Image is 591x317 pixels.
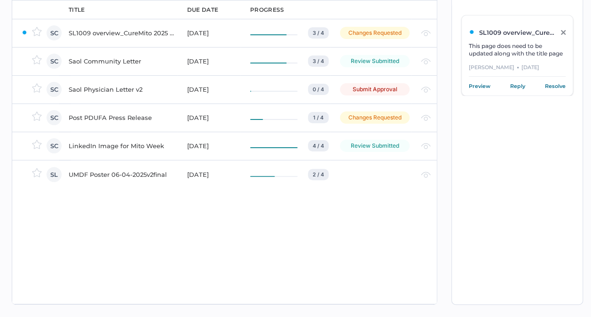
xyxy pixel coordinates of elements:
[187,140,239,151] div: [DATE]
[340,140,410,152] div: Review Submitted
[187,55,239,67] div: [DATE]
[47,138,62,153] div: SC
[469,63,566,77] div: [PERSON_NAME] [DATE]
[308,55,329,67] div: 3 / 4
[69,6,85,14] div: title
[69,27,176,39] div: SL1009 overview_CureMito 2025 congress_for PRC
[32,55,42,64] img: star-inactive.70f2008a.svg
[47,82,62,97] div: SC
[421,87,431,93] img: eye-light-gray.b6d092a5.svg
[340,55,410,67] div: Review Submitted
[469,81,490,91] a: Preview
[187,6,218,14] div: due date
[47,25,62,40] div: SC
[510,81,525,91] a: Reply
[545,81,566,91] a: Resolve
[47,110,62,125] div: SC
[32,168,42,177] img: star-inactive.70f2008a.svg
[32,140,42,149] img: star-inactive.70f2008a.svg
[47,167,62,182] div: SL
[421,115,431,121] img: eye-light-gray.b6d092a5.svg
[308,27,329,39] div: 3 / 4
[187,27,239,39] div: [DATE]
[250,6,284,14] div: progress
[308,169,329,180] div: 2 / 4
[469,42,563,57] span: This page does need to be updated along with the title page
[421,30,431,36] img: eye-light-gray.b6d092a5.svg
[421,143,431,149] img: eye-light-gray.b6d092a5.svg
[308,112,329,123] div: 1 / 4
[308,84,329,95] div: 0 / 4
[22,30,27,35] img: ZaPP2z7XVwAAAABJRU5ErkJggg==
[340,111,410,124] div: Changes Requested
[187,112,239,123] div: [DATE]
[69,169,176,180] div: UMDF Poster 06-04-2025v2final
[340,27,410,39] div: Changes Requested
[187,84,239,95] div: [DATE]
[69,55,176,67] div: Saol Community Letter
[32,111,42,121] img: star-inactive.70f2008a.svg
[517,63,519,71] div: ●
[421,172,431,178] img: eye-light-gray.b6d092a5.svg
[308,140,329,151] div: 4 / 4
[421,58,431,64] img: eye-light-gray.b6d092a5.svg
[47,54,62,69] div: SC
[32,83,42,93] img: star-inactive.70f2008a.svg
[187,169,239,180] div: [DATE]
[561,30,566,35] img: close-grey.86d01b58.svg
[469,29,556,36] div: SL1009 overview_CureMito 2025 congress_for PRC
[469,29,474,35] img: ZaPP2z7XVwAAAABJRU5ErkJggg==
[69,84,176,95] div: Saol Physician Letter v2
[340,83,410,95] div: Submit Approval
[69,140,176,151] div: LinkedIn Image for Mito Week
[69,112,176,123] div: Post PDUFA Press Release
[32,27,42,36] img: star-inactive.70f2008a.svg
